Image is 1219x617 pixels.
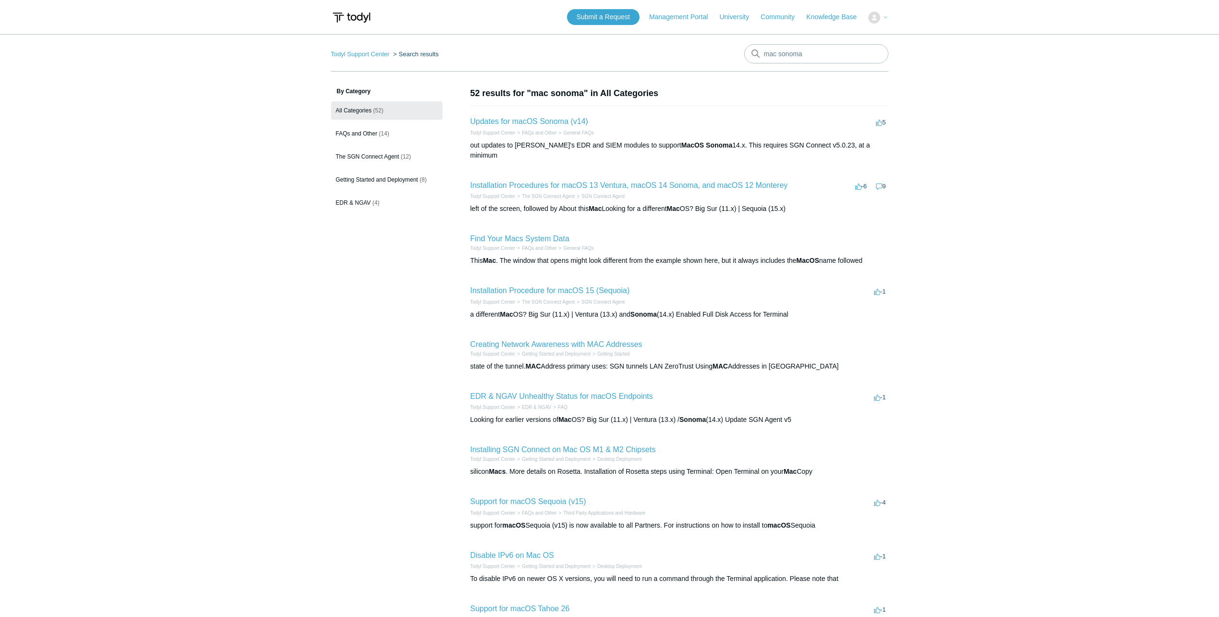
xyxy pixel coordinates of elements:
div: a different OS? Big Sur (11.x) | Ventura (13.x) and (14.x) Enabled Full Disk Access for Terminal [470,309,888,320]
span: -1 [874,606,886,613]
em: MAC [526,362,541,370]
input: Search [744,44,888,63]
span: (52) [373,107,383,114]
em: MacOS [681,141,704,149]
em: Mac [667,205,680,212]
li: Todyl Support Center [470,456,516,463]
a: SGN Connect Agent [581,194,625,199]
span: EDR & NGAV [336,199,371,206]
li: Todyl Support Center [470,129,516,136]
span: Getting Started and Deployment [336,176,418,183]
em: Macs [489,468,505,475]
li: Search results [391,50,439,58]
a: Todyl Support Center [470,564,516,569]
span: -1 [874,553,886,560]
div: Looking for earlier versions of OS? Big Sur (11.x) | Ventura (13.x) / (14.x) Update SGN Agent v5 [470,415,888,425]
a: Creating Network Awareness with MAC Addresses [470,340,642,348]
span: -1 [874,288,886,295]
div: support for Sequoia (v15) is now available to all Partners. For instructions on how to install to... [470,520,888,531]
a: Desktop Deployment [597,457,642,462]
h3: By Category [331,87,443,96]
div: silicon . More details on Rosetta. Installation of Rosetta steps using Terminal: Open Terminal on... [470,467,888,477]
li: The SGN Connect Agent [515,193,575,200]
li: Todyl Support Center [470,298,516,306]
li: Third Party Applications and Hardware [557,509,645,517]
span: The SGN Connect Agent [336,153,399,160]
a: Getting Started and Deployment [522,351,591,357]
li: FAQs and Other [515,245,556,252]
span: (4) [372,199,380,206]
a: Todyl Support Center [470,130,516,136]
a: Support for macOS Tahoe 26 [470,605,570,613]
li: Desktop Deployment [591,456,642,463]
a: EDR & NGAV [522,405,551,410]
a: Todyl Support Center [470,457,516,462]
li: Todyl Support Center [470,350,516,358]
li: FAQs and Other [515,129,556,136]
a: Getting Started [597,351,629,357]
span: -4 [874,499,886,506]
li: SGN Connect Agent [575,193,625,200]
li: Getting Started and Deployment [515,563,591,570]
span: -6 [855,183,867,190]
em: macOS [767,521,790,529]
a: All Categories (52) [331,101,443,120]
a: Getting Started and Deployment [522,457,591,462]
a: Todyl Support Center [470,246,516,251]
li: Todyl Support Center [470,509,516,517]
em: macOS [502,521,525,529]
li: General FAQs [557,245,594,252]
li: Todyl Support Center [470,193,516,200]
em: Mac [589,205,602,212]
a: Todyl Support Center [470,299,516,305]
span: FAQs and Other [336,130,378,137]
div: state of the tunnel. Address primary uses: SGN tunnels LAN ZeroTrust Using Addresses in [GEOGRAPH... [470,361,888,371]
div: This . The window that opens might look different from the example shown here, but it always incl... [470,256,888,266]
em: MAC [713,362,728,370]
a: University [719,12,758,22]
em: Sonoma [706,141,732,149]
a: Todyl Support Center [470,405,516,410]
li: SGN Connect Agent [575,298,625,306]
a: FAQs and Other [522,130,556,136]
a: General FAQs [563,130,593,136]
li: Todyl Support Center [331,50,392,58]
a: Disable IPv6 on Mac OS [470,551,554,559]
img: Todyl Support Center Help Center home page [331,9,372,26]
a: Getting Started and Deployment (8) [331,171,443,189]
li: EDR & NGAV [515,404,551,411]
a: Getting Started and Deployment [522,564,591,569]
div: To disable IPv6 on newer OS X versions, you will need to run a command through the Terminal appli... [470,574,888,584]
a: General FAQs [563,246,593,251]
span: (12) [401,153,411,160]
span: All Categories [336,107,372,114]
a: Todyl Support Center [470,194,516,199]
a: The SGN Connect Agent [522,194,575,199]
li: Todyl Support Center [470,245,516,252]
a: EDR & NGAV (4) [331,194,443,212]
li: Todyl Support Center [470,404,516,411]
a: Community [761,12,804,22]
a: FAQ [558,405,567,410]
em: Mac [784,468,797,475]
li: FAQ [551,404,567,411]
a: Knowledge Base [806,12,866,22]
a: Updates for macOS Sonoma (v14) [470,117,588,125]
em: Mac [558,416,571,423]
span: -1 [874,394,886,401]
span: 9 [876,183,886,190]
em: Mac [500,310,513,318]
a: Support for macOS Sequoia (v15) [470,497,586,506]
a: FAQs and Other [522,246,556,251]
a: Third Party Applications and Hardware [563,510,645,516]
a: FAQs and Other [522,510,556,516]
li: Getting Started and Deployment [515,456,591,463]
li: General FAQs [557,129,594,136]
em: MacOS [796,257,819,264]
li: Getting Started [591,350,629,358]
a: The SGN Connect Agent (12) [331,148,443,166]
em: Mac [483,257,496,264]
li: Todyl Support Center [470,563,516,570]
li: FAQs and Other [515,509,556,517]
a: Todyl Support Center [470,351,516,357]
